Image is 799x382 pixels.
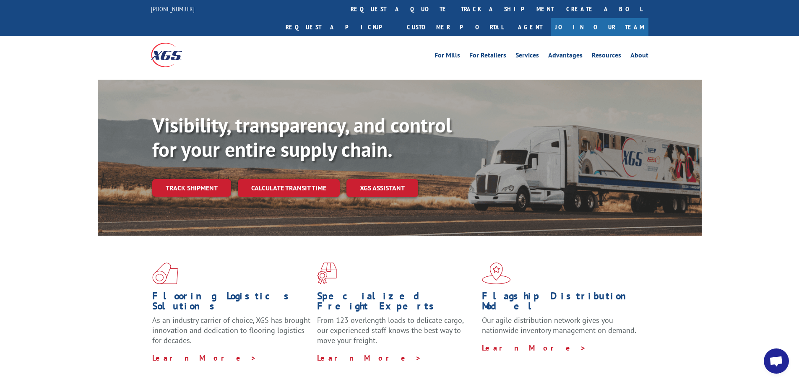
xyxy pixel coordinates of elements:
div: Open chat [764,348,789,374]
span: Our agile distribution network gives you nationwide inventory management on demand. [482,315,636,335]
h1: Flooring Logistics Solutions [152,291,311,315]
a: Resources [592,52,621,61]
a: Learn More > [482,343,586,353]
b: Visibility, transparency, and control for your entire supply chain. [152,112,452,162]
a: Agent [510,18,551,36]
img: xgs-icon-total-supply-chain-intelligence-red [152,262,178,284]
a: Join Our Team [551,18,648,36]
a: Track shipment [152,179,231,197]
h1: Specialized Freight Experts [317,291,476,315]
a: For Retailers [469,52,506,61]
p: From 123 overlength loads to delicate cargo, our experienced staff knows the best way to move you... [317,315,476,353]
a: For Mills [435,52,460,61]
a: XGS ASSISTANT [346,179,418,197]
a: About [630,52,648,61]
a: Learn More > [152,353,257,363]
a: Learn More > [317,353,422,363]
a: Advantages [548,52,583,61]
a: Request a pickup [279,18,401,36]
span: As an industry carrier of choice, XGS has brought innovation and dedication to flooring logistics... [152,315,310,345]
img: xgs-icon-focused-on-flooring-red [317,262,337,284]
a: Customer Portal [401,18,510,36]
h1: Flagship Distribution Model [482,291,640,315]
a: Services [515,52,539,61]
img: xgs-icon-flagship-distribution-model-red [482,262,511,284]
a: Calculate transit time [238,179,340,197]
a: [PHONE_NUMBER] [151,5,195,13]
